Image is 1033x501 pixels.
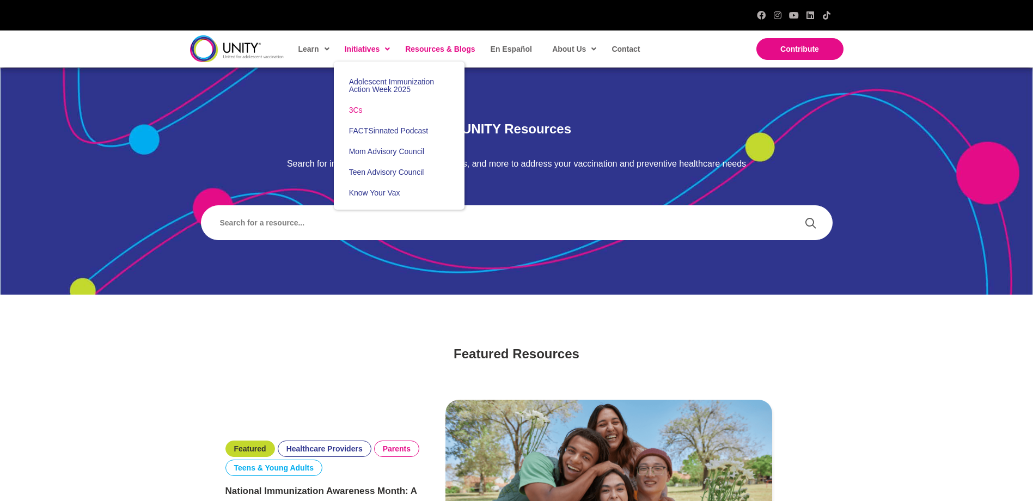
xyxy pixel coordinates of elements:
a: Mom Advisory Council [334,141,464,162]
span: UNITY Resources [462,121,571,136]
a: Healthcare Providers [286,444,363,454]
a: Featured [234,444,266,454]
span: Resources & Blogs [405,45,475,53]
a: YouTube [790,11,798,20]
a: Facebook [757,11,766,20]
span: Initiatives [345,41,390,57]
a: Know Your Vax [334,182,464,203]
a: FACTSinnated Podcast [334,120,464,141]
a: 3Cs [334,100,464,120]
p: Search for infographics, publications, webinars, and more to address your vaccination and prevent... [201,158,833,170]
span: Learn [298,41,329,57]
a: Adolescent Immunization Action Week 2025 [334,71,464,100]
span: 3Cs [349,106,363,114]
a: Teen Advisory Council [334,162,464,182]
span: En Español [491,45,532,53]
span: About Us [552,41,596,57]
a: En Español [485,36,536,62]
span: Know Your Vax [349,188,400,197]
a: Contribute [756,38,843,60]
img: unity-logo-dark [190,35,284,62]
a: Instagram [773,11,782,20]
span: Mom Advisory Council [349,147,425,156]
a: Teens & Young Adults [234,463,314,473]
span: Contact [612,45,640,53]
span: Contribute [780,45,819,53]
a: TikTok [822,11,831,20]
a: Parents [383,444,411,454]
span: Adolescent Immunization Action Week 2025 [349,77,434,94]
a: LinkedIn [806,11,815,20]
span: FACTSinnated Podcast [349,126,429,135]
span: Teen Advisory Council [349,168,424,176]
a: Resources & Blogs [400,36,479,62]
a: Contact [606,36,644,62]
span: Featured Resources [454,346,579,361]
form: Search form [212,210,799,235]
a: About Us [547,36,601,62]
input: Search input [212,210,794,235]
